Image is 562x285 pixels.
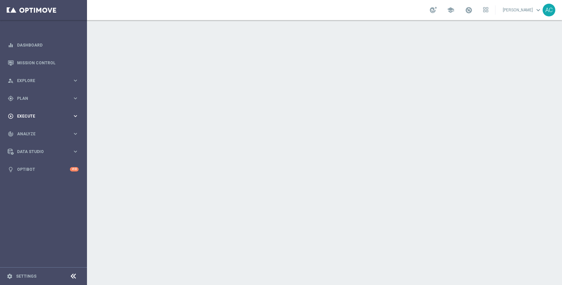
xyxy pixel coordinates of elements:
i: keyboard_arrow_right [72,77,79,84]
div: AC [543,4,555,16]
a: Mission Control [17,54,79,72]
span: keyboard_arrow_down [535,6,542,14]
i: keyboard_arrow_right [72,95,79,101]
span: Plan [17,96,72,100]
i: equalizer [8,42,14,48]
a: Settings [16,274,36,278]
button: track_changes Analyze keyboard_arrow_right [7,131,79,137]
div: Mission Control [8,54,79,72]
span: Data Studio [17,150,72,154]
i: track_changes [8,131,14,137]
a: Dashboard [17,36,79,54]
div: Dashboard [8,36,79,54]
i: lightbulb [8,166,14,172]
div: Execute [8,113,72,119]
i: keyboard_arrow_right [72,131,79,137]
i: gps_fixed [8,95,14,101]
i: person_search [8,78,14,84]
span: Execute [17,114,72,118]
a: [PERSON_NAME]keyboard_arrow_down [502,5,543,15]
div: Analyze [8,131,72,137]
i: play_circle_outline [8,113,14,119]
div: Optibot [8,160,79,178]
i: keyboard_arrow_right [72,113,79,119]
button: lightbulb Optibot +10 [7,167,79,172]
a: Optibot [17,160,70,178]
i: settings [7,273,13,279]
button: play_circle_outline Execute keyboard_arrow_right [7,114,79,119]
div: Explore [8,78,72,84]
button: Data Studio keyboard_arrow_right [7,149,79,154]
button: gps_fixed Plan keyboard_arrow_right [7,96,79,101]
button: equalizer Dashboard [7,43,79,48]
span: Analyze [17,132,72,136]
div: +10 [70,167,79,171]
div: Plan [8,95,72,101]
button: Mission Control [7,60,79,66]
span: school [447,6,454,14]
button: person_search Explore keyboard_arrow_right [7,78,79,83]
span: Explore [17,79,72,83]
i: keyboard_arrow_right [72,148,79,155]
div: Data Studio [8,149,72,155]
